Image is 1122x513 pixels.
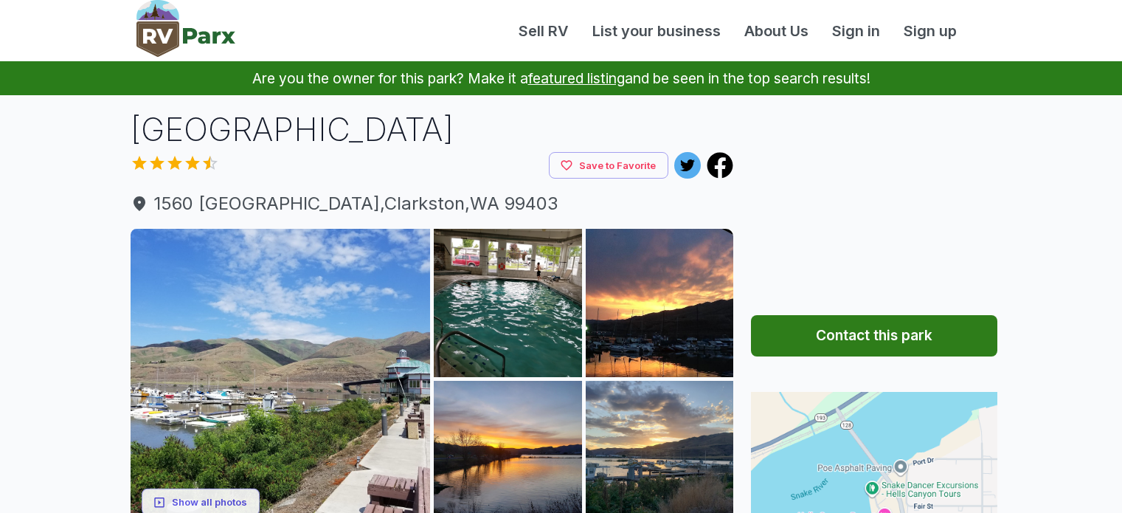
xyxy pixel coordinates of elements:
[733,20,820,42] a: About Us
[131,107,734,152] h1: [GEOGRAPHIC_DATA]
[549,152,668,179] button: Save to Favorite
[892,20,969,42] a: Sign up
[751,107,997,292] iframe: Advertisement
[586,229,734,377] img: AAcXr8r1x3t9RQUpi-XZZZ76_mN9fu3fifKlpYIKliMISVtLi4jLvz8FRBm-FGcFOHjNEVlcw-lbR3quWVgYmxiIcIVUnyO4y...
[507,20,581,42] a: Sell RV
[131,190,734,217] span: 1560 [GEOGRAPHIC_DATA] , Clarkston , WA 99403
[528,69,625,87] a: featured listing
[820,20,892,42] a: Sign in
[581,20,733,42] a: List your business
[434,229,582,377] img: AAcXr8qyKx8lM8tQURlaM2RFBmijf6El6Ip07y6Ke2HWSlrfHznpj0e0jPGP8rv8FQi5iE2nOmHQp0EFofh7Am1PQxqU20q8N...
[131,190,734,217] a: 1560 [GEOGRAPHIC_DATA],Clarkston,WA 99403
[18,61,1104,95] p: Are you the owner for this park? Make it a and be seen in the top search results!
[751,315,997,357] button: Contact this park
